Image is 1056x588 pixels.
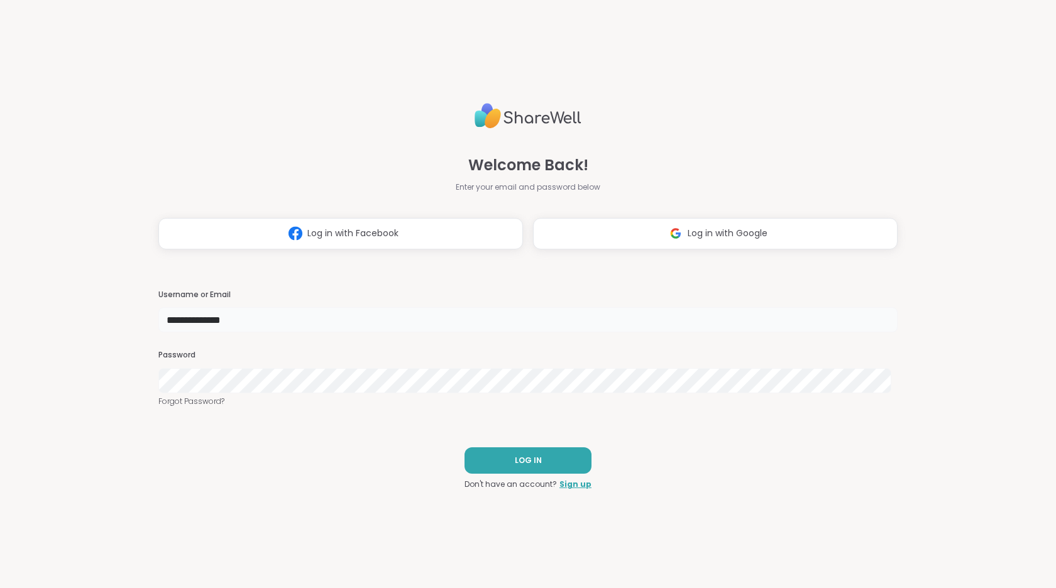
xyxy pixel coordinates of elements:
[465,479,557,490] span: Don't have an account?
[475,98,581,134] img: ShareWell Logo
[283,222,307,245] img: ShareWell Logomark
[158,396,898,407] a: Forgot Password?
[158,350,898,361] h3: Password
[468,154,588,177] span: Welcome Back!
[158,290,898,300] h3: Username or Email
[688,227,767,240] span: Log in with Google
[307,227,399,240] span: Log in with Facebook
[465,447,591,474] button: LOG IN
[515,455,542,466] span: LOG IN
[533,218,898,249] button: Log in with Google
[559,479,591,490] a: Sign up
[664,222,688,245] img: ShareWell Logomark
[158,218,523,249] button: Log in with Facebook
[456,182,600,193] span: Enter your email and password below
